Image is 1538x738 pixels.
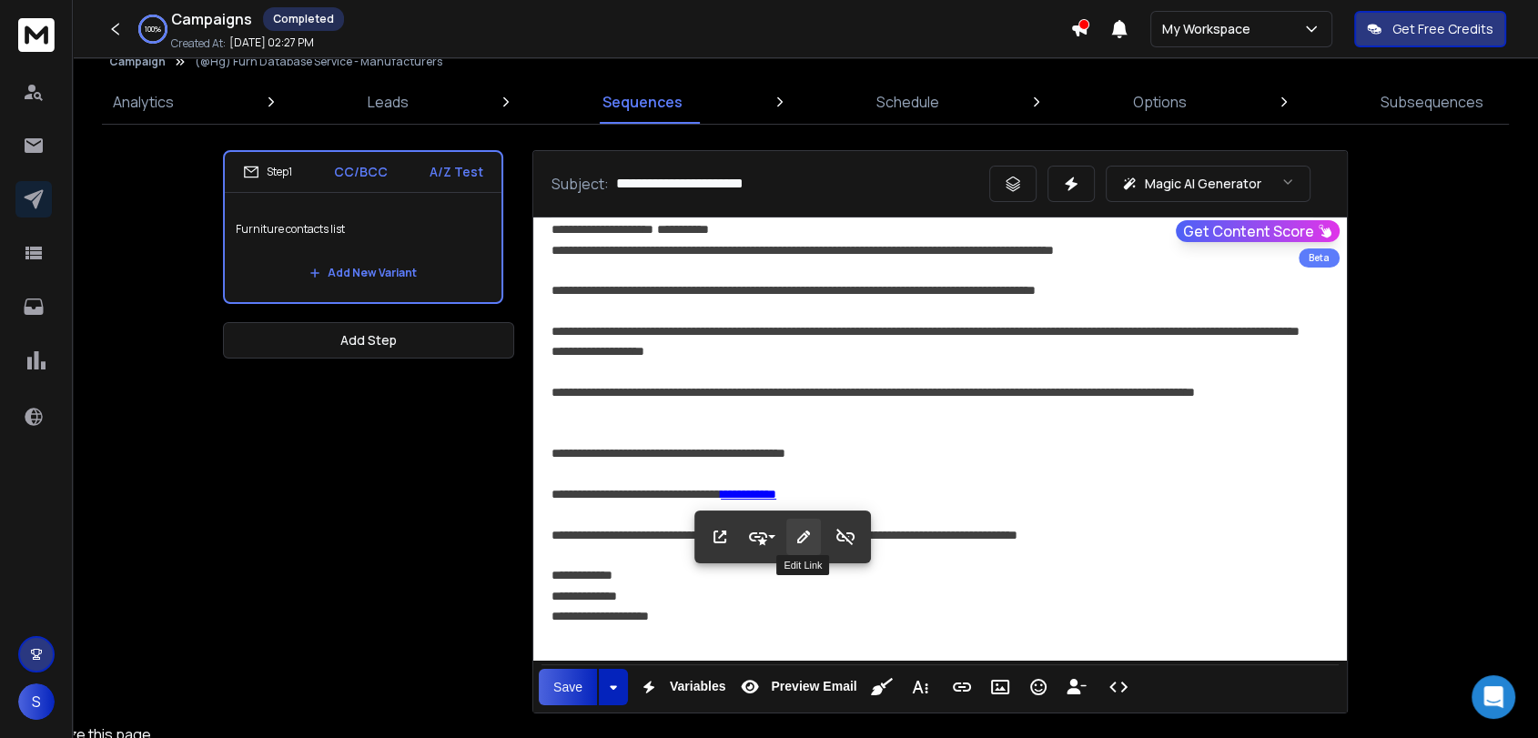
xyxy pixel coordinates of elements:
[1299,248,1340,268] div: Beta
[703,519,737,555] button: Open Link
[430,163,483,181] p: A/Z Test
[1106,166,1310,202] button: Magic AI Generator
[666,679,730,694] span: Variables
[263,7,344,31] div: Completed
[551,173,609,195] p: Subject:
[243,164,292,180] div: Step 1
[767,679,860,694] span: Preview Email
[1101,669,1136,705] button: Code View
[1133,91,1187,113] p: Options
[229,35,314,50] p: [DATE] 02:27 PM
[1472,675,1515,719] div: Open Intercom Messenger
[145,24,161,35] p: 100 %
[113,91,174,113] p: Analytics
[18,683,55,720] button: S
[903,669,937,705] button: More Text
[334,163,388,181] p: CC/BCC
[1392,20,1493,38] p: Get Free Credits
[368,91,409,113] p: Leads
[592,80,693,124] a: Sequences
[1176,220,1340,242] button: Get Content Score
[1354,11,1506,47] button: Get Free Credits
[1370,80,1494,124] a: Subsequences
[295,255,431,291] button: Add New Variant
[983,669,1017,705] button: Insert Image (Ctrl+P)
[195,55,442,69] p: (@Hg) Furn Database Service - Manufacturers
[776,555,829,575] div: Edit Link
[102,80,185,124] a: Analytics
[865,669,899,705] button: Clean HTML
[602,91,683,113] p: Sequences
[744,519,779,555] button: Style
[632,669,730,705] button: Variables
[1162,20,1258,38] p: My Workspace
[223,150,503,304] li: Step1CC/BCCA/Z TestFurniture contacts listAdd New Variant
[223,322,514,359] button: Add Step
[1059,669,1094,705] button: Insert Unsubscribe Link
[1145,175,1261,193] p: Magic AI Generator
[828,519,863,555] button: Unlink
[171,36,226,51] p: Created At:
[357,80,420,124] a: Leads
[876,91,939,113] p: Schedule
[733,669,860,705] button: Preview Email
[1021,669,1056,705] button: Emoticons
[236,204,491,255] p: Furniture contacts list
[539,669,597,705] button: Save
[171,8,252,30] h1: Campaigns
[109,55,166,69] button: Campaign
[1381,91,1483,113] p: Subsequences
[1122,80,1198,124] a: Options
[865,80,950,124] a: Schedule
[945,669,979,705] button: Insert Link (Ctrl+K)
